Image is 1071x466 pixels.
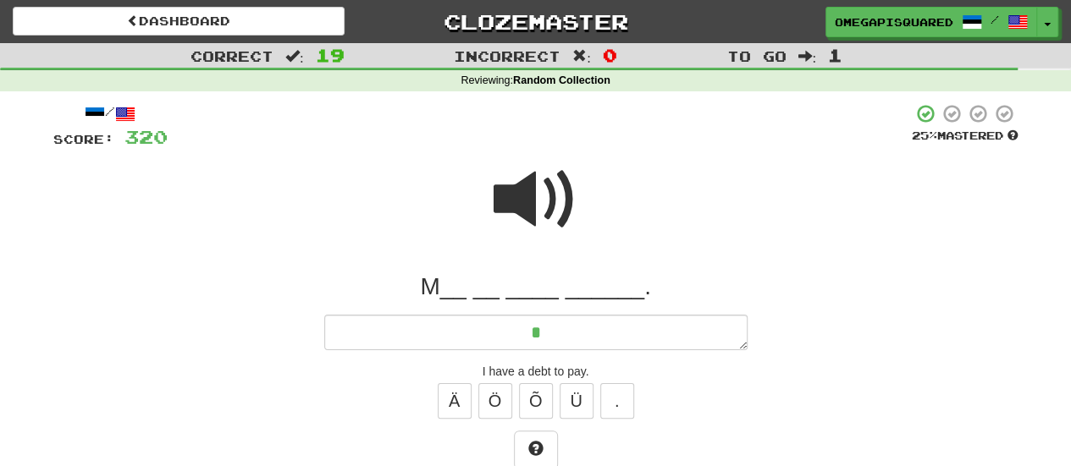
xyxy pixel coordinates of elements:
div: / [53,103,168,124]
span: : [798,49,816,63]
span: Score: [53,132,114,146]
button: . [600,383,634,419]
a: OmegaPiSquared / [825,7,1037,37]
span: : [572,49,591,63]
span: 25 % [912,129,937,142]
div: I have a debt to pay. [53,363,1019,380]
a: Clozemaster [370,7,702,36]
strong: Random Collection [513,74,610,86]
div: M__ __ ____ ______. [53,271,1019,302]
span: 1 [828,45,842,65]
span: 0 [603,45,617,65]
button: Ä [438,383,472,419]
div: Mastered [912,129,1019,144]
a: Dashboard [13,7,345,36]
span: 320 [124,126,168,147]
span: Incorrect [454,47,560,64]
button: Ö [478,383,512,419]
span: 19 [316,45,345,65]
button: Õ [519,383,553,419]
span: : [285,49,304,63]
span: / [991,14,999,25]
span: To go [726,47,786,64]
span: Correct [190,47,273,64]
button: Ü [560,383,593,419]
span: OmegaPiSquared [835,14,953,30]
